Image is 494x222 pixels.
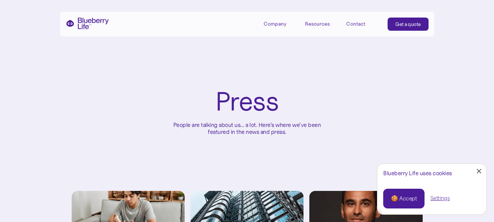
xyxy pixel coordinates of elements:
[395,20,421,28] div: Get a quote
[66,18,109,29] a: home
[383,170,480,177] div: Blueberry Life uses cookies
[383,189,425,208] a: 🍪 Accept
[264,18,297,30] div: Company
[388,18,429,31] a: Get a quote
[391,195,417,203] div: 🍪 Accept
[170,121,324,135] p: People are talking about us... a lot. Here’s where we’ve been featured in the news and press.
[472,164,486,178] a: Close Cookie Popup
[215,88,279,116] h1: Press
[346,18,379,30] a: Contact
[264,21,286,27] div: Company
[346,21,365,27] div: Contact
[430,195,450,202] a: Settings
[305,21,330,27] div: Resources
[305,18,338,30] div: Resources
